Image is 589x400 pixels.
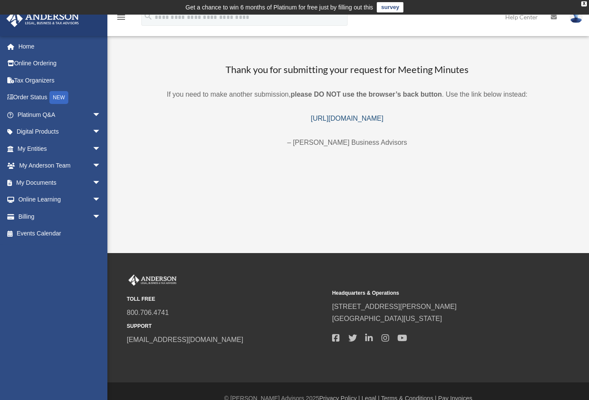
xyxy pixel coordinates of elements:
b: please DO NOT use the browser’s back button [290,91,442,98]
span: arrow_drop_down [92,123,110,141]
i: menu [116,12,126,22]
a: [EMAIL_ADDRESS][DOMAIN_NAME] [127,336,243,343]
img: Anderson Advisors Platinum Portal [127,275,178,286]
a: [STREET_ADDRESS][PERSON_NAME] [332,303,457,310]
div: Get a chance to win 6 months of Platinum for free just by filling out this [186,2,373,12]
img: Anderson Advisors Platinum Portal [4,10,82,27]
div: close [581,1,587,6]
a: [URL][DOMAIN_NAME] [311,115,384,122]
span: arrow_drop_down [92,191,110,209]
span: arrow_drop_down [92,208,110,226]
a: Billingarrow_drop_down [6,208,114,225]
span: arrow_drop_down [92,157,110,175]
a: menu [116,15,126,22]
a: Online Ordering [6,55,114,72]
a: Online Learningarrow_drop_down [6,191,114,208]
div: NEW [49,91,68,104]
a: Platinum Q&Aarrow_drop_down [6,106,114,123]
a: Home [6,38,114,55]
img: User Pic [570,11,583,23]
small: SUPPORT [127,322,326,331]
span: arrow_drop_down [92,174,110,192]
a: My Documentsarrow_drop_down [6,174,114,191]
a: Events Calendar [6,225,114,242]
span: arrow_drop_down [92,106,110,124]
a: My Entitiesarrow_drop_down [6,140,114,157]
a: [GEOGRAPHIC_DATA][US_STATE] [332,315,442,322]
p: If you need to make another submission, . Use the link below instead: [116,89,578,101]
a: survey [377,2,403,12]
p: – [PERSON_NAME] Business Advisors [116,137,578,149]
h3: Thank you for submitting your request for Meeting Minutes [116,63,578,76]
small: Headquarters & Operations [332,289,531,298]
a: My Anderson Teamarrow_drop_down [6,157,114,174]
i: search [143,12,153,21]
span: arrow_drop_down [92,140,110,158]
a: Digital Productsarrow_drop_down [6,123,114,140]
a: Tax Organizers [6,72,114,89]
small: TOLL FREE [127,295,326,304]
a: 800.706.4741 [127,309,169,316]
a: Order StatusNEW [6,89,114,107]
